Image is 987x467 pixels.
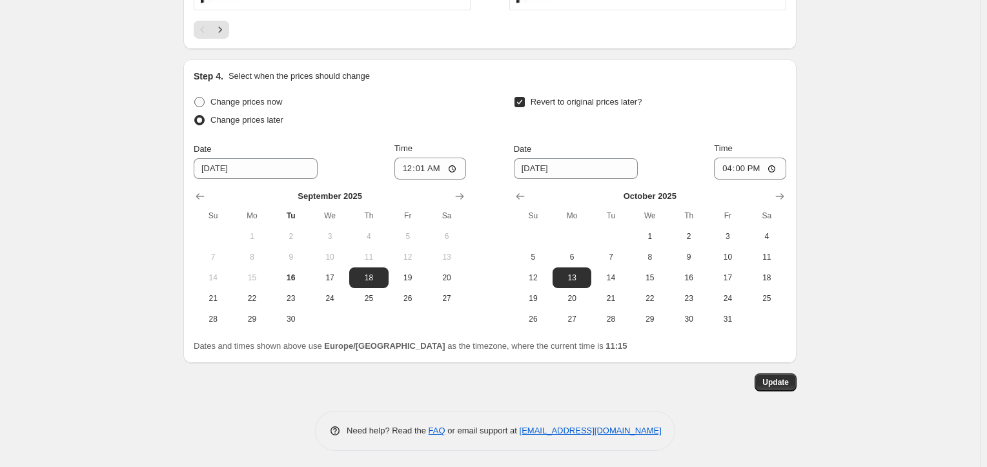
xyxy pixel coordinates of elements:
span: 24 [713,293,742,304]
span: We [636,211,664,221]
span: 11 [354,252,383,262]
span: 10 [316,252,344,262]
button: Monday October 13 2025 [553,267,591,288]
span: 3 [316,231,344,242]
button: Friday September 5 2025 [389,226,427,247]
span: Date [514,144,531,154]
button: Saturday October 4 2025 [748,226,786,247]
button: Monday October 20 2025 [553,288,591,309]
button: Thursday October 30 2025 [669,309,708,329]
th: Wednesday [310,205,349,226]
button: Monday September 22 2025 [232,288,271,309]
button: Friday October 24 2025 [708,288,747,309]
button: Tuesday September 2 2025 [272,226,310,247]
button: Sunday September 28 2025 [194,309,232,329]
p: Select when the prices should change [229,70,370,83]
th: Monday [553,205,591,226]
th: Friday [389,205,427,226]
button: Monday September 1 2025 [232,226,271,247]
button: Saturday October 11 2025 [748,247,786,267]
button: Friday October 3 2025 [708,226,747,247]
button: Tuesday October 21 2025 [591,288,630,309]
span: 25 [753,293,781,304]
nav: Pagination [194,21,229,39]
th: Saturday [748,205,786,226]
input: 12:00 [394,158,467,180]
span: 17 [316,273,344,283]
span: 23 [675,293,703,304]
span: 24 [316,293,344,304]
th: Monday [232,205,271,226]
span: 4 [753,231,781,242]
th: Thursday [349,205,388,226]
span: Update [762,377,789,388]
span: 30 [277,314,305,324]
button: Next [211,21,229,39]
button: Thursday September 4 2025 [349,226,388,247]
span: 10 [713,252,742,262]
button: Thursday October 2 2025 [669,226,708,247]
span: 2 [675,231,703,242]
span: 12 [519,273,547,283]
span: 7 [596,252,625,262]
b: Europe/[GEOGRAPHIC_DATA] [324,341,445,351]
span: 26 [394,293,422,304]
button: Thursday October 9 2025 [669,247,708,267]
span: Dates and times shown above use as the timezone, where the current time is [194,341,627,351]
button: Thursday September 18 2025 [349,267,388,288]
button: Sunday September 14 2025 [194,267,232,288]
button: Sunday October 12 2025 [514,267,553,288]
b: 11:15 [605,341,627,351]
button: Sunday October 5 2025 [514,247,553,267]
button: Monday September 8 2025 [232,247,271,267]
button: Friday October 31 2025 [708,309,747,329]
button: Saturday October 18 2025 [748,267,786,288]
button: Wednesday October 15 2025 [631,267,669,288]
span: 16 [675,273,703,283]
button: Show previous month, September 2025 [511,187,529,205]
button: Tuesday September 30 2025 [272,309,310,329]
button: Tuesday October 7 2025 [591,247,630,267]
button: Show next month, November 2025 [771,187,789,205]
span: Fr [713,211,742,221]
button: Saturday October 25 2025 [748,288,786,309]
span: 1 [636,231,664,242]
span: We [316,211,344,221]
span: Need help? Read the [347,426,429,435]
button: Tuesday September 23 2025 [272,288,310,309]
button: Today Tuesday September 16 2025 [272,267,310,288]
button: Wednesday September 24 2025 [310,288,349,309]
button: Friday September 19 2025 [389,267,427,288]
span: 6 [558,252,586,262]
button: Monday September 29 2025 [232,309,271,329]
button: Saturday September 20 2025 [427,267,466,288]
button: Wednesday September 17 2025 [310,267,349,288]
input: 12:00 [714,158,786,180]
span: 11 [753,252,781,262]
span: 7 [199,252,227,262]
button: Wednesday October 8 2025 [631,247,669,267]
span: Tu [277,211,305,221]
span: 8 [636,252,664,262]
span: 2 [277,231,305,242]
span: Sa [753,211,781,221]
th: Friday [708,205,747,226]
span: Mo [238,211,266,221]
span: 21 [199,293,227,304]
button: Wednesday September 3 2025 [310,226,349,247]
span: 12 [394,252,422,262]
button: Friday October 17 2025 [708,267,747,288]
button: Friday September 26 2025 [389,288,427,309]
span: 29 [238,314,266,324]
span: 5 [519,252,547,262]
button: Tuesday October 28 2025 [591,309,630,329]
button: Wednesday October 1 2025 [631,226,669,247]
span: 22 [238,293,266,304]
span: 25 [354,293,383,304]
button: Monday September 15 2025 [232,267,271,288]
span: 3 [713,231,742,242]
button: Sunday October 26 2025 [514,309,553,329]
span: 8 [238,252,266,262]
button: Update [755,373,797,391]
span: 29 [636,314,664,324]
